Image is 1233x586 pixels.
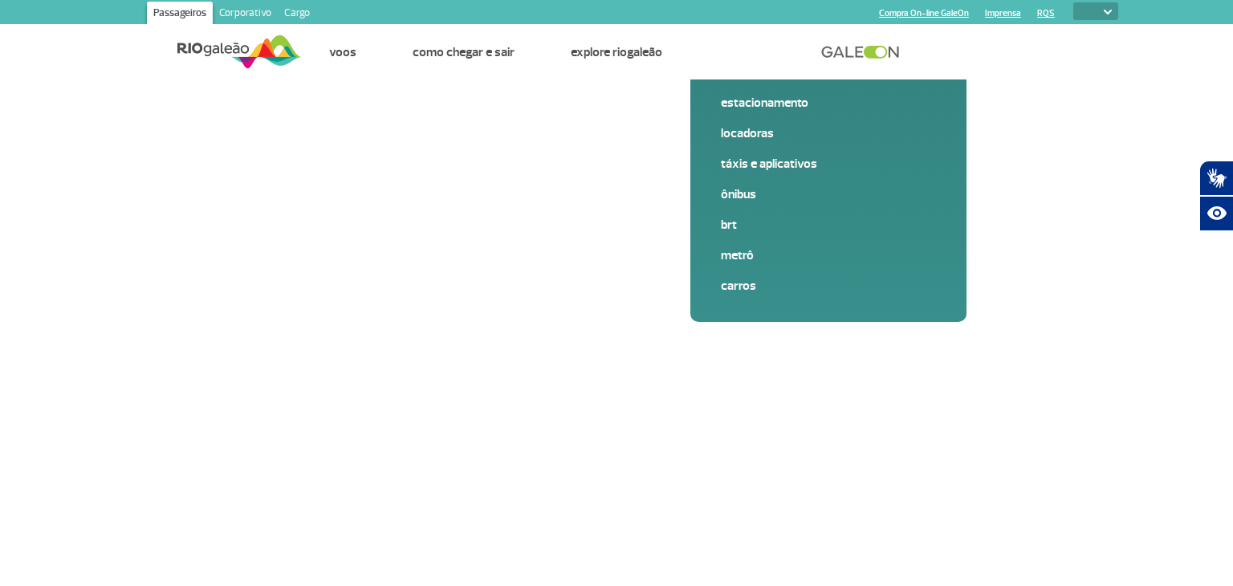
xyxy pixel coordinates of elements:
[213,2,278,27] a: Corporativo
[1199,161,1233,196] button: Abrir tradutor de língua de sinais.
[147,2,213,27] a: Passageiros
[329,44,356,60] a: Voos
[721,155,936,173] a: Táxis e aplicativos
[721,216,936,234] a: BRT
[1037,8,1055,18] a: RQS
[721,94,936,112] a: Estacionamento
[278,2,316,27] a: Cargo
[718,44,785,60] a: Atendimento
[879,8,969,18] a: Compra On-line GaleOn
[721,246,936,264] a: Metrô
[413,44,515,60] a: Como chegar e sair
[1199,196,1233,231] button: Abrir recursos assistivos.
[721,277,936,295] a: Carros
[571,44,662,60] a: Explore RIOgaleão
[1199,161,1233,231] div: Plugin de acessibilidade da Hand Talk.
[721,185,936,203] a: Ônibus
[985,8,1021,18] a: Imprensa
[721,124,936,142] a: Locadoras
